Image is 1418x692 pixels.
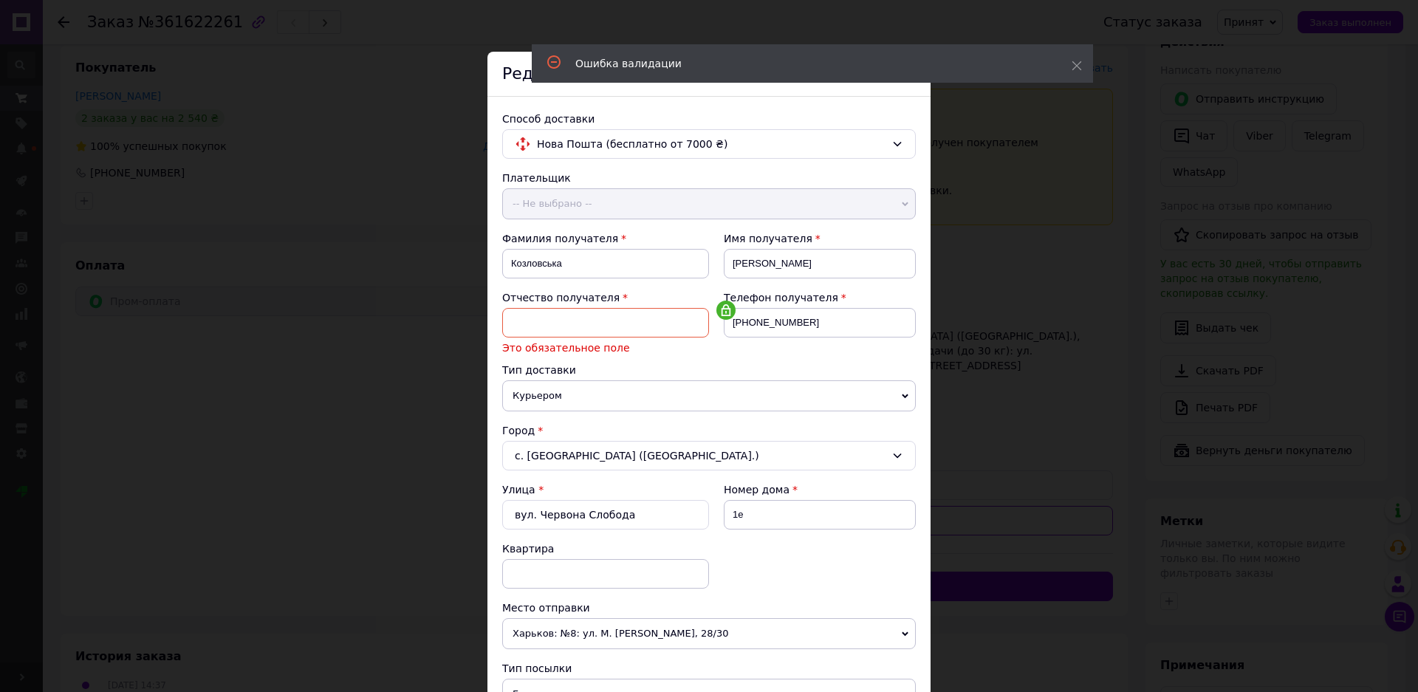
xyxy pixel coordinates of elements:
input: +380 [724,308,916,338]
span: Квартира [502,543,554,555]
span: Курьером [502,380,916,411]
div: Ошибка валидации [575,56,1035,71]
span: Нова Пошта (бесплатно от 7000 ₴) [537,136,886,152]
span: Имя получателя [724,233,812,244]
span: Фамилия получателя [502,233,618,244]
span: Отчество получателя [502,292,620,304]
div: Редактирование доставки [487,52,931,97]
div: с. [GEOGRAPHIC_DATA] ([GEOGRAPHIC_DATA].) [502,441,916,470]
span: Это обязательное поле [502,340,709,355]
label: Улица [502,484,535,496]
span: Плательщик [502,172,571,184]
div: Город [502,423,916,438]
span: Телефон получателя [724,292,838,304]
span: -- Не выбрано -- [502,188,916,219]
span: Номер дома [724,484,790,496]
span: Тип доставки [502,364,576,376]
span: Место отправки [502,602,590,614]
span: Тип посылки [502,662,572,674]
span: Харьков: №8: ул. М. [PERSON_NAME], 28/30 [502,618,916,649]
div: Способ доставки [502,112,916,126]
